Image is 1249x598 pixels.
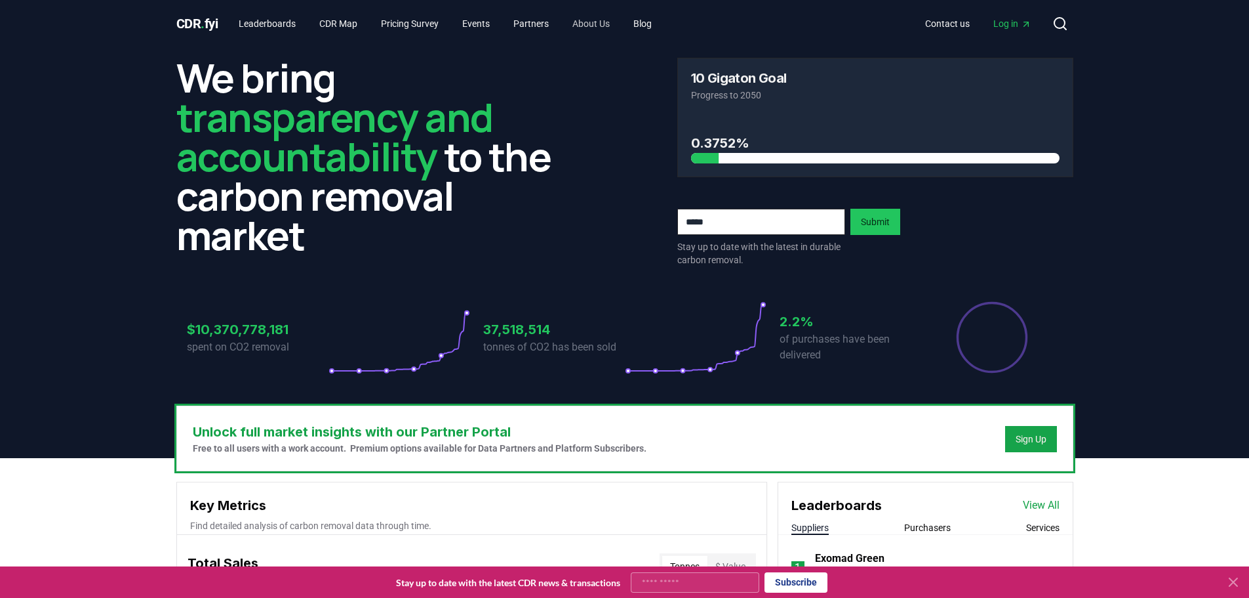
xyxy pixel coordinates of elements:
[815,551,884,566] a: Exomad Green
[452,12,500,35] a: Events
[795,560,801,576] p: 1
[193,422,646,442] h3: Unlock full market insights with our Partner Portal
[483,320,625,339] h3: 37,518,514
[707,556,753,577] button: $ Value
[993,17,1031,30] span: Log in
[187,339,328,355] p: spent on CO2 removal
[176,90,493,183] span: transparency and accountability
[193,442,646,455] p: Free to all users with a work account. Premium options available for Data Partners and Platform S...
[1016,433,1046,446] a: Sign Up
[677,240,845,267] p: Stay up to date with the latest in durable carbon removal.
[780,312,921,331] h3: 2.2%
[915,12,980,35] a: Contact us
[691,89,1060,102] p: Progress to 2050
[915,12,1042,35] nav: Main
[1026,521,1060,534] button: Services
[562,12,620,35] a: About Us
[176,16,218,32] span: CDR fyi
[188,553,258,580] h3: Total Sales
[691,72,787,85] h3: 10 Gigaton Goal
[1023,498,1060,513] a: View All
[309,12,368,35] a: CDR Map
[176,14,218,33] a: CDR.fyi
[791,521,829,534] button: Suppliers
[503,12,559,35] a: Partners
[983,12,1042,35] a: Log in
[623,12,662,35] a: Blog
[483,339,625,355] p: tonnes of CO2 has been sold
[370,12,449,35] a: Pricing Survey
[228,12,306,35] a: Leaderboards
[187,320,328,339] h3: $10,370,778,181
[780,331,921,363] p: of purchases have been delivered
[904,521,951,534] button: Purchasers
[791,496,882,515] h3: Leaderboards
[201,16,205,32] span: .
[176,58,572,255] h2: We bring to the carbon removal market
[190,496,753,515] h3: Key Metrics
[1005,426,1057,452] button: Sign Up
[190,519,753,532] p: Find detailed analysis of carbon removal data through time.
[228,12,662,35] nav: Main
[691,133,1060,153] h3: 0.3752%
[955,301,1029,374] div: Percentage of sales delivered
[662,556,707,577] button: Tonnes
[850,209,900,235] button: Submit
